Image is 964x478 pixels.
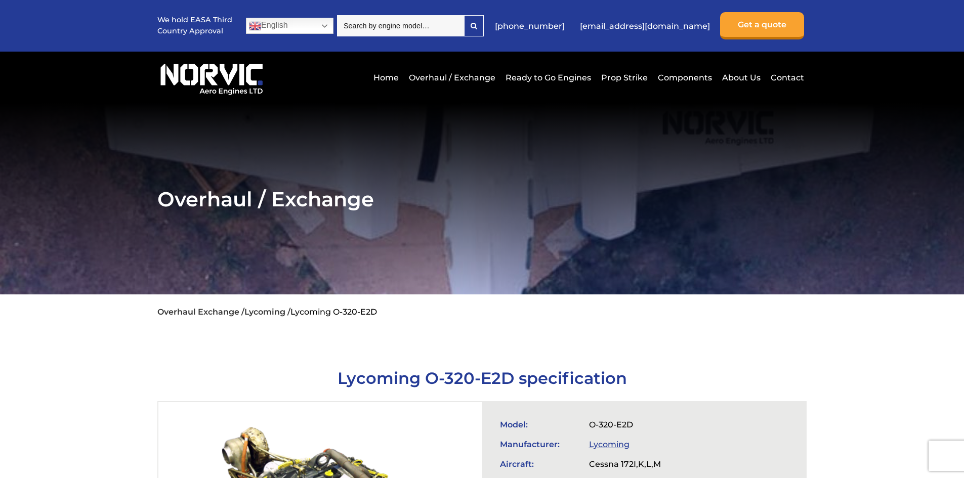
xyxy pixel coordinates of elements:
a: [EMAIL_ADDRESS][DOMAIN_NAME] [575,14,715,38]
a: Get a quote [720,12,804,39]
a: Ready to Go Engines [503,65,594,90]
img: Norvic Aero Engines logo [157,59,266,96]
h1: Lycoming O-320-E2D specification [157,368,807,388]
a: Components [655,65,715,90]
li: Lycoming O-320-E2D [290,307,377,317]
a: Prop Strike [599,65,650,90]
td: Aircraft: [495,454,584,474]
img: en [249,20,261,32]
td: Manufacturer: [495,434,584,454]
a: Lycoming / [244,307,290,317]
h2: Overhaul / Exchange [157,187,807,211]
a: Contact [768,65,804,90]
a: Overhaul / Exchange [406,65,498,90]
a: About Us [720,65,763,90]
a: Overhaul Exchange / [157,307,244,317]
a: Lycoming [589,440,630,449]
p: We hold EASA Third Country Approval [157,15,233,36]
td: Cessna 172I,K,L,M [584,454,747,474]
a: English [246,18,333,34]
td: O-320-E2D [584,415,747,434]
a: Home [371,65,401,90]
input: Search by engine model… [337,15,464,36]
td: Model: [495,415,584,434]
a: [PHONE_NUMBER] [490,14,570,38]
